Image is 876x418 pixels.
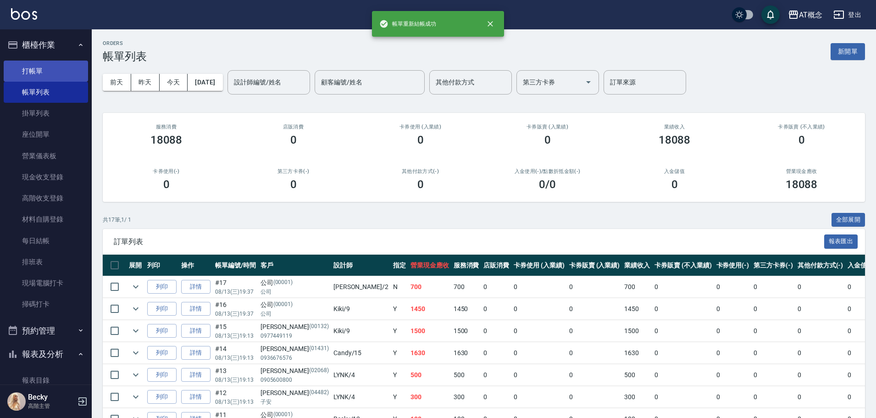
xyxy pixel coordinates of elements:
p: 08/13 (三) 19:37 [215,288,256,296]
h3: 0 [163,178,170,191]
button: [DATE] [188,74,222,91]
td: 1500 [451,320,482,342]
td: 0 [751,364,795,386]
a: 營業儀表板 [4,145,88,167]
a: 詳情 [181,390,211,404]
button: close [480,14,500,34]
div: 公司 [261,278,329,288]
td: Y [391,320,408,342]
button: 全部展開 [832,213,865,227]
button: expand row [129,280,143,294]
td: #14 [213,342,258,364]
p: 子安 [261,398,329,406]
td: #12 [213,386,258,408]
a: 詳情 [181,324,211,338]
td: 1500 [622,320,652,342]
a: 報表匯出 [824,237,858,245]
button: expand row [129,302,143,316]
td: 0 [795,364,846,386]
a: 排班表 [4,251,88,273]
td: 0 [481,320,511,342]
a: 掃碼打卡 [4,294,88,315]
td: Y [391,364,408,386]
div: [PERSON_NAME] [261,388,329,398]
p: (04482) [309,388,329,398]
td: [PERSON_NAME] /2 [331,276,391,298]
td: 0 [714,276,752,298]
td: 0 [795,342,846,364]
a: 打帳單 [4,61,88,82]
td: 500 [408,364,451,386]
td: 0 [714,386,752,408]
p: 0905600800 [261,376,329,384]
p: 0977449119 [261,332,329,340]
td: 0 [481,342,511,364]
td: Kiki /9 [331,298,391,320]
h2: 店販消費 [241,124,346,130]
td: 0 [481,386,511,408]
h3: 18088 [786,178,818,191]
h3: 18088 [150,134,183,146]
td: 0 [714,364,752,386]
button: 報表匯出 [824,234,858,249]
td: 0 [481,276,511,298]
div: [PERSON_NAME] [261,322,329,332]
button: 今天 [160,74,188,91]
a: 報表目錄 [4,370,88,391]
p: 08/13 (三) 19:13 [215,354,256,362]
td: N [391,276,408,298]
h3: 0 [417,134,424,146]
td: 1450 [408,298,451,320]
h2: 卡券使用(-) [114,168,219,174]
a: 現金收支登錄 [4,167,88,188]
a: 詳情 [181,302,211,316]
th: 設計師 [331,255,391,276]
td: 700 [451,276,482,298]
h2: 第三方卡券(-) [241,168,346,174]
th: 卡券使用(-) [714,255,752,276]
h3: 18088 [659,134,691,146]
h2: 營業現金應收 [749,168,854,174]
td: 0 [714,342,752,364]
button: 前天 [103,74,131,91]
th: 服務消費 [451,255,482,276]
h2: 業績收入 [622,124,727,130]
p: (00001) [273,278,293,288]
th: 營業現金應收 [408,255,451,276]
h5: Becky [28,393,75,402]
td: 500 [451,364,482,386]
button: expand row [129,368,143,382]
a: 現場電腦打卡 [4,273,88,294]
p: (01431) [309,344,329,354]
th: 店販消費 [481,255,511,276]
button: 列印 [147,324,177,338]
th: 其他付款方式(-) [795,255,846,276]
h2: ORDERS [103,40,147,46]
td: 0 [481,298,511,320]
button: expand row [129,390,143,404]
td: 0 [751,342,795,364]
td: 0 [511,342,567,364]
td: 0 [652,320,714,342]
a: 掛單列表 [4,103,88,124]
td: #17 [213,276,258,298]
td: 0 [567,364,622,386]
a: 座位開單 [4,124,88,145]
td: 0 [511,320,567,342]
button: 預約管理 [4,319,88,343]
td: 0 [567,276,622,298]
td: Y [391,298,408,320]
p: 08/13 (三) 19:13 [215,332,256,340]
th: 第三方卡券(-) [751,255,795,276]
td: 0 [511,386,567,408]
td: 700 [622,276,652,298]
a: 新開單 [831,47,865,56]
button: 昨天 [131,74,160,91]
button: 列印 [147,302,177,316]
th: 列印 [145,255,179,276]
td: 1630 [451,342,482,364]
h2: 入金使用(-) /點數折抵金額(-) [495,168,600,174]
button: 登出 [830,6,865,23]
td: LYNK /4 [331,364,391,386]
div: AT概念 [799,9,822,21]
